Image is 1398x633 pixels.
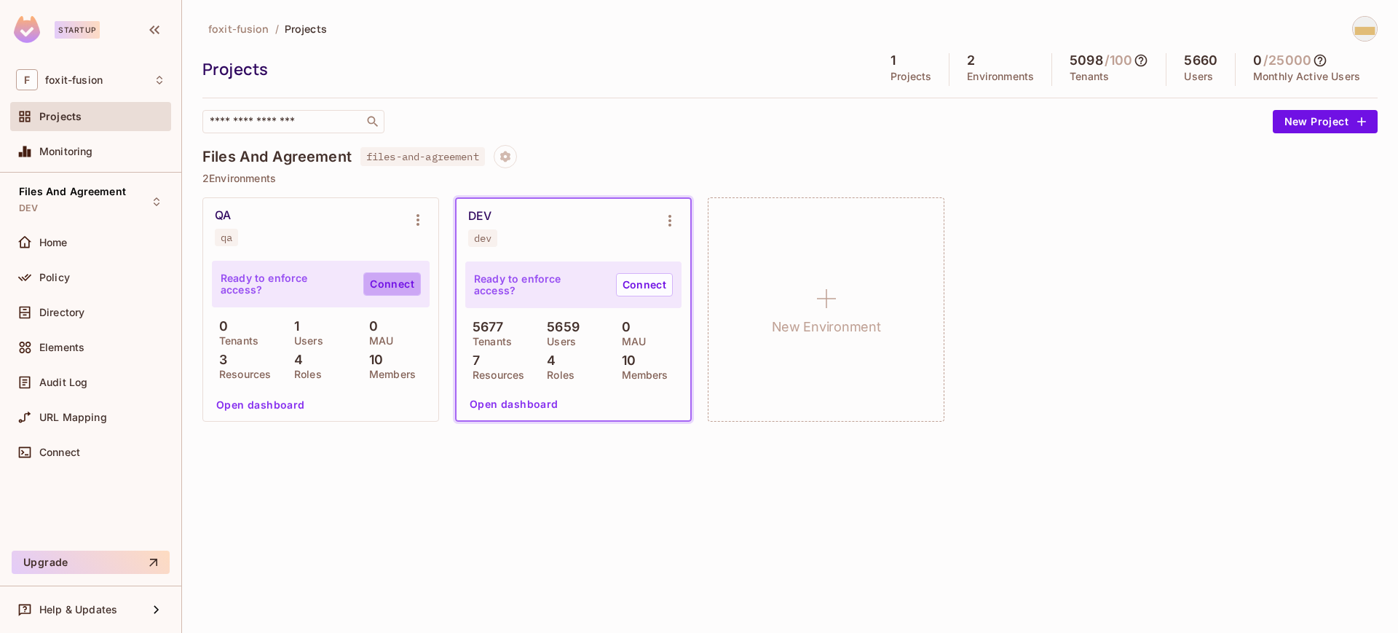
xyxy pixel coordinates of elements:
[1253,71,1360,82] p: Monthly Active Users
[19,203,38,214] span: DEV
[212,353,227,367] p: 3
[362,353,383,367] p: 10
[1253,53,1262,68] h5: 0
[1263,53,1311,68] h5: / 25000
[540,320,580,334] p: 5659
[39,111,82,122] span: Projects
[39,272,70,283] span: Policy
[474,232,491,244] div: dev
[287,319,299,334] p: 1
[1184,53,1217,68] h5: 5660
[615,369,668,381] p: Members
[655,206,684,235] button: Environment settings
[16,69,38,90] span: F
[208,22,269,36] span: foxit-fusion
[772,316,881,338] h1: New Environment
[202,173,1378,184] p: 2 Environments
[215,208,231,223] div: QA
[212,335,258,347] p: Tenants
[39,377,87,388] span: Audit Log
[285,22,327,36] span: Projects
[39,307,84,318] span: Directory
[615,320,631,334] p: 0
[14,16,40,43] img: SReyMgAAAABJRU5ErkJggg==
[1105,53,1133,68] h5: / 100
[362,369,416,380] p: Members
[468,209,491,224] div: DEV
[39,237,68,248] span: Home
[1273,110,1378,133] button: New Project
[221,232,232,243] div: qa
[540,353,556,368] p: 4
[287,335,323,347] p: Users
[616,273,673,296] a: Connect
[363,272,421,296] a: Connect
[890,53,896,68] h5: 1
[403,205,433,235] button: Environment settings
[362,319,378,334] p: 0
[275,22,279,36] li: /
[464,393,564,416] button: Open dashboard
[39,342,84,353] span: Elements
[540,336,576,347] p: Users
[39,604,117,616] span: Help & Updates
[212,369,271,380] p: Resources
[287,369,322,380] p: Roles
[1070,53,1103,68] h5: 5098
[465,369,524,381] p: Resources
[967,71,1034,82] p: Environments
[615,353,636,368] p: 10
[39,447,80,458] span: Connect
[39,412,107,423] span: URL Mapping
[615,336,646,347] p: MAU
[494,152,517,166] span: Project settings
[474,273,604,296] p: Ready to enforce access?
[55,21,100,39] div: Startup
[19,186,126,197] span: Files And Agreement
[212,319,228,334] p: 0
[890,71,931,82] p: Projects
[202,58,866,80] div: Projects
[1353,17,1377,41] img: sumit_bora@foxitsoftware.com
[540,369,574,381] p: Roles
[39,146,93,157] span: Monitoring
[1184,71,1213,82] p: Users
[221,272,352,296] p: Ready to enforce access?
[465,336,512,347] p: Tenants
[967,53,975,68] h5: 2
[362,335,393,347] p: MAU
[210,393,311,417] button: Open dashboard
[12,551,170,574] button: Upgrade
[360,147,485,166] span: files-and-agreement
[1070,71,1109,82] p: Tenants
[465,353,480,368] p: 7
[465,320,504,334] p: 5677
[287,353,303,367] p: 4
[45,74,103,86] span: Workspace: foxit-fusion
[202,148,352,165] h4: Files And Agreement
